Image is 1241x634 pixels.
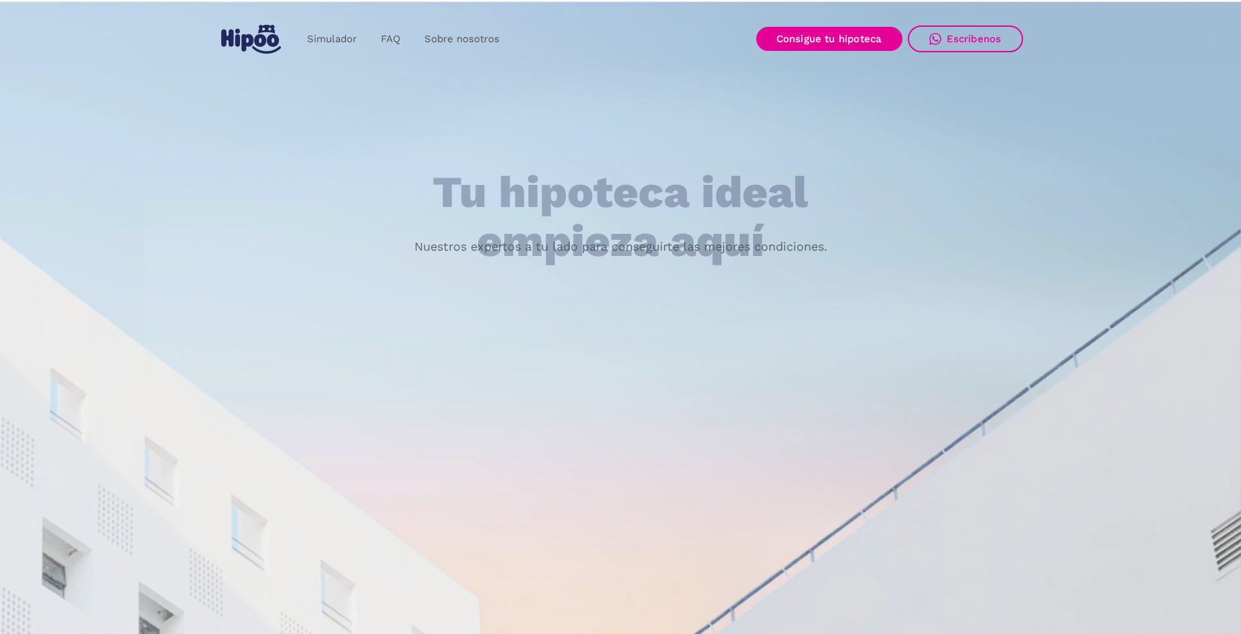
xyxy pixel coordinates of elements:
[743,269,881,281] h1: Contratación y subrogación
[756,27,902,51] a: Consigue tu hipoteca
[397,269,535,281] h1: Banco de España
[366,168,874,265] h1: Tu hipoteca ideal empieza aquí
[619,332,821,364] a: Mejorar mi hipoteca
[369,26,412,52] a: FAQ
[412,26,512,52] a: Sobre nosotros
[397,281,535,302] p: Intermediarios hipotecarios regulados por el Banco de España
[582,269,696,281] h1: Expertos a tu lado
[420,332,613,364] a: Buscar nueva hipoteca
[743,281,881,302] p: Soporte para contratar tu nueva hipoteca o mejorar la actual
[219,19,284,59] a: home
[295,26,369,52] a: Simulador
[908,25,1023,52] a: Escríbenos
[947,33,1002,45] div: Escríbenos
[582,281,696,302] p: Profesionales con +40M€ gestionados en hipotecas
